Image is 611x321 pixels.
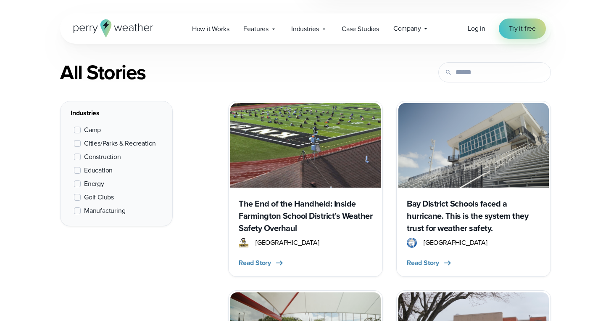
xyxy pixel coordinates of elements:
a: Perry Weather monitoring The End of the Handheld: Inside Farmington School District’s Weather Saf... [228,101,383,277]
span: Company [393,24,421,34]
span: Case Studies [342,24,379,34]
span: Try it free [509,24,536,34]
button: Read Story [239,258,284,268]
span: Features [243,24,268,34]
span: Manufacturing [84,206,126,216]
span: Construction [84,152,121,162]
span: Golf Clubs [84,192,114,202]
h3: Bay District Schools faced a hurricane. This is the system they trust for weather safety. [407,198,540,234]
a: Log in [468,24,485,34]
span: Energy [84,179,104,189]
a: How it Works [185,20,237,37]
span: Education [84,165,113,175]
img: Perry Weather monitoring [230,103,381,188]
span: [GEOGRAPHIC_DATA] [424,238,487,248]
span: Read Story [239,258,271,268]
a: Try it free [499,19,546,39]
div: All Stories [60,61,383,84]
img: Bay District Schools Logo [407,238,417,248]
button: Read Story [407,258,453,268]
h3: The End of the Handheld: Inside Farmington School District’s Weather Safety Overhaul [239,198,372,234]
span: [GEOGRAPHIC_DATA] [255,238,319,248]
img: Farmington R7 [239,238,249,248]
span: Industries [291,24,319,34]
span: Log in [468,24,485,33]
span: Cities/Parks & Recreation [84,138,156,149]
a: Case Studies [334,20,386,37]
span: Read Story [407,258,439,268]
div: Industries [71,108,162,118]
span: How it Works [192,24,229,34]
a: Bay District Schools faced a hurricane. This is the system they trust for weather safety. Bay Dis... [396,101,551,277]
span: Camp [84,125,101,135]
